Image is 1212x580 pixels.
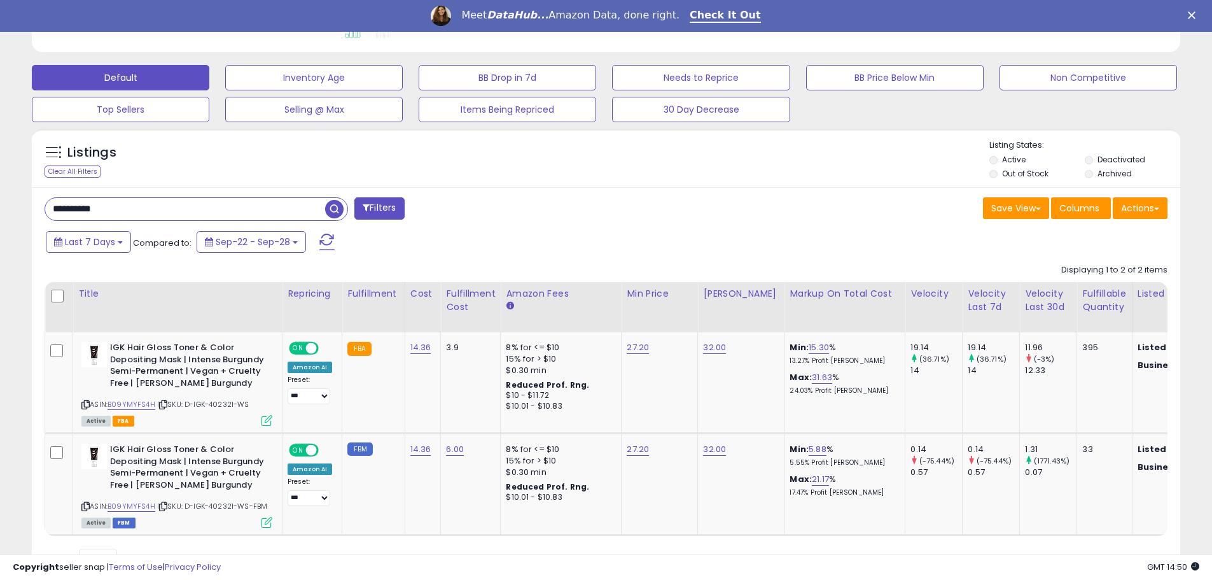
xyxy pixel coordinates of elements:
button: Default [32,65,209,90]
div: 0.14 [968,444,1019,455]
div: Amazon AI [288,362,332,373]
b: Listed Price: [1138,341,1195,353]
div: Velocity Last 30d [1025,287,1071,314]
a: 14.36 [410,341,431,354]
div: % [790,444,895,467]
span: FBA [113,416,134,427]
button: BB Drop in 7d [419,65,596,90]
div: $10.01 - $10.83 [506,492,611,503]
b: Max: [790,473,812,485]
b: Business Price: [1138,461,1208,473]
div: ASIN: [81,444,272,527]
button: Columns [1051,197,1111,219]
span: FBM [113,518,136,528]
div: % [790,474,895,497]
span: OFF [317,445,337,456]
div: 0.57 [968,467,1019,478]
div: $0.30 min [506,365,611,376]
span: Columns [1059,202,1099,215]
small: FBA [347,342,371,356]
span: Sep-22 - Sep-28 [216,236,290,248]
small: (-75.44%) [919,456,954,466]
div: [PERSON_NAME] [703,287,779,301]
p: 5.55% Profit [PERSON_NAME] [790,458,895,467]
button: Top Sellers [32,97,209,122]
div: 3.9 [446,342,491,353]
b: Reduced Prof. Rng. [506,481,589,492]
b: IGK Hair Gloss Toner & Color Depositing Mask | Intense Burgundy Semi-Permanent | Vegan + Cruelty ... [110,444,265,494]
div: 11.96 [1025,342,1076,353]
div: Fulfillment [347,287,399,301]
button: Save View [983,197,1049,219]
div: 14 [910,365,962,376]
div: Cost [410,287,436,301]
small: (36.71%) [977,354,1007,364]
a: 31.63 [812,371,832,384]
b: Business Price: [1138,359,1208,371]
button: Selling @ Max [225,97,403,122]
button: Inventory Age [225,65,403,90]
button: Items Being Repriced [419,97,596,122]
img: Profile image for Georgie [431,6,451,26]
div: 8% for <= $10 [506,342,611,353]
small: Amazon Fees. [506,301,513,312]
a: B09YMYFS4H [108,501,155,512]
a: 15.30 [809,341,829,354]
a: 27.20 [627,341,649,354]
img: 31zREGKSndL._SL40_.jpg [81,342,107,367]
th: The percentage added to the cost of goods (COGS) that forms the calculator for Min & Max prices. [784,282,905,332]
span: | SKU: D-IGK-402321-WS [157,399,249,409]
div: % [790,372,895,395]
p: 17.47% Profit [PERSON_NAME] [790,488,895,497]
a: B09YMYFS4H [108,399,155,410]
div: Fulfillable Quantity [1082,287,1126,314]
div: ASIN: [81,342,272,425]
a: 27.20 [627,443,649,456]
span: All listings currently available for purchase on Amazon [81,518,111,528]
label: Out of Stock [1002,168,1048,179]
b: Min: [790,341,809,353]
label: Active [1002,154,1026,165]
b: IGK Hair Gloss Toner & Color Depositing Mask | Intense Burgundy Semi-Permanent | Vegan + Cruelty ... [110,342,265,392]
a: 32.00 [703,443,726,456]
span: Last 7 Days [65,236,115,248]
span: OFF [317,343,337,354]
div: $10 - $11.72 [506,390,611,401]
i: DataHub... [487,9,548,21]
button: Sep-22 - Sep-28 [197,231,306,253]
div: Fulfillment Cost [446,287,495,314]
div: 14 [968,365,1019,376]
div: Velocity Last 7d [968,287,1014,314]
div: Amazon Fees [506,287,616,301]
small: (1771.43%) [1034,456,1070,466]
div: 19.14 [910,342,962,353]
div: Clear All Filters [45,166,101,178]
div: Close [1188,11,1201,19]
small: (-75.44%) [977,456,1012,466]
h5: Listings [67,144,116,162]
div: 1.31 [1025,444,1076,455]
span: | SKU: D-IGK-402321-WS-FBM [157,501,267,511]
div: Preset: [288,477,332,506]
b: Min: [790,443,809,455]
label: Deactivated [1097,154,1145,165]
strong: Copyright [13,561,59,573]
small: FBM [347,442,372,456]
span: All listings currently available for purchase on Amazon [81,416,111,427]
b: Listed Price: [1138,443,1195,455]
div: % [790,342,895,365]
span: Show: entries [54,553,146,565]
div: Displaying 1 to 2 of 2 items [1061,264,1167,276]
div: 15% for > $10 [506,455,611,467]
button: BB Price Below Min [806,65,984,90]
a: Privacy Policy [165,561,221,573]
div: Title [78,287,277,301]
b: Reduced Prof. Rng. [506,379,589,390]
a: Terms of Use [109,561,163,573]
img: 31zREGKSndL._SL40_.jpg [81,444,107,469]
button: Last 7 Days [46,231,131,253]
small: (36.71%) [919,354,949,364]
div: 19.14 [968,342,1019,353]
div: Min Price [627,287,692,301]
button: Filters [354,197,404,220]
